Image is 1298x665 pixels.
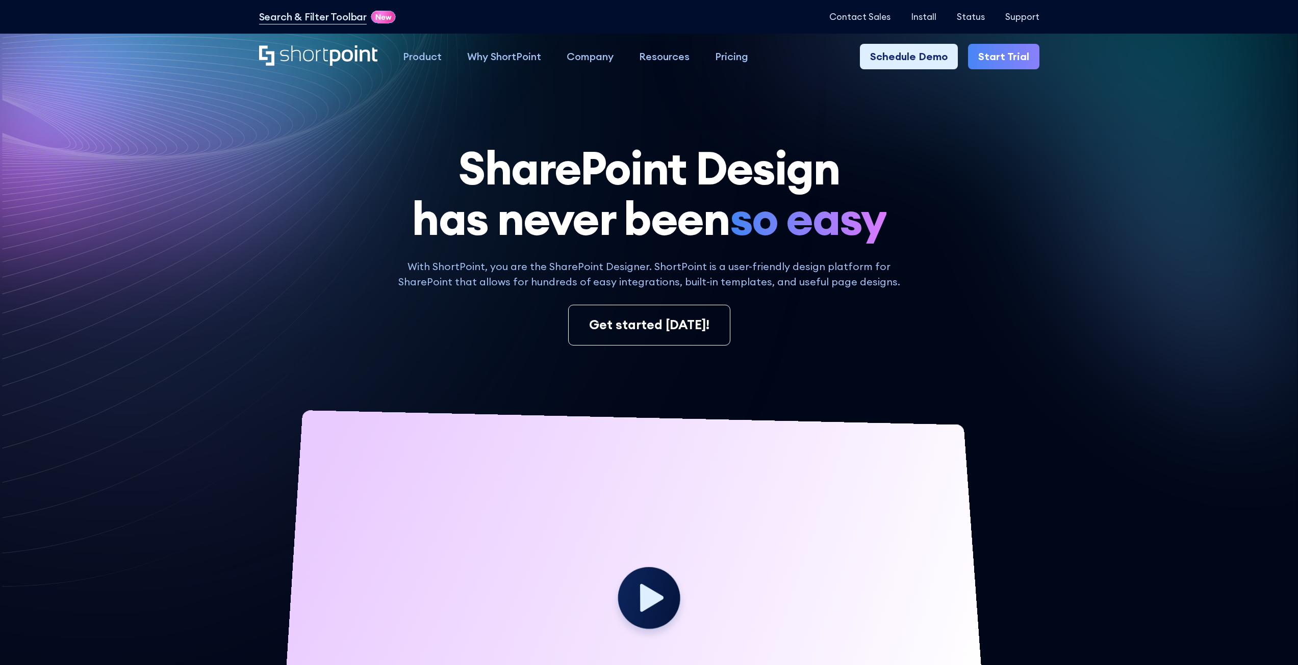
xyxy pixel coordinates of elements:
[702,44,761,69] a: Pricing
[626,44,702,69] a: Resources
[567,49,614,64] div: Company
[259,45,378,67] a: Home
[390,44,454,69] a: Product
[259,9,367,24] a: Search & Filter Toolbar
[403,49,442,64] div: Product
[554,44,626,69] a: Company
[1005,12,1039,22] a: Support
[639,49,690,64] div: Resources
[860,44,958,69] a: Schedule Demo
[1114,547,1298,665] iframe: Chat Widget
[454,44,554,69] a: Why ShortPoint
[957,12,985,22] a: Status
[730,193,886,244] span: so easy
[391,259,907,289] p: With ShortPoint, you are the SharePoint Designer. ShortPoint is a user-friendly design platform f...
[259,143,1039,244] h1: SharePoint Design has never been
[715,49,748,64] div: Pricing
[467,49,541,64] div: Why ShortPoint
[589,315,709,335] div: Get started [DATE]!
[829,12,890,22] a: Contact Sales
[568,305,730,345] a: Get started [DATE]!
[911,12,936,22] a: Install
[968,44,1039,69] a: Start Trial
